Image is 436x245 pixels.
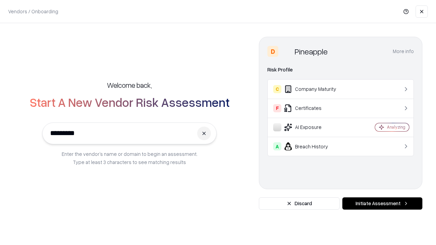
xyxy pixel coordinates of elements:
[273,142,355,150] div: Breach History
[273,104,281,112] div: F
[281,46,292,57] img: Pineapple
[387,124,405,130] div: Analyzing
[273,104,355,112] div: Certificates
[267,46,278,57] div: D
[393,45,414,58] button: More info
[30,95,230,109] h2: Start A New Vendor Risk Assessment
[273,85,281,93] div: C
[107,80,152,90] h5: Welcome back,
[273,142,281,150] div: A
[267,66,414,74] div: Risk Profile
[273,85,355,93] div: Company Maturity
[295,46,328,57] div: Pineapple
[62,150,198,166] p: Enter the vendor’s name or domain to begin an assessment. Type at least 3 characters to see match...
[273,123,355,131] div: AI Exposure
[342,197,422,210] button: Initiate Assessment
[259,197,340,210] button: Discard
[8,8,58,15] p: Vendors / Onboarding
